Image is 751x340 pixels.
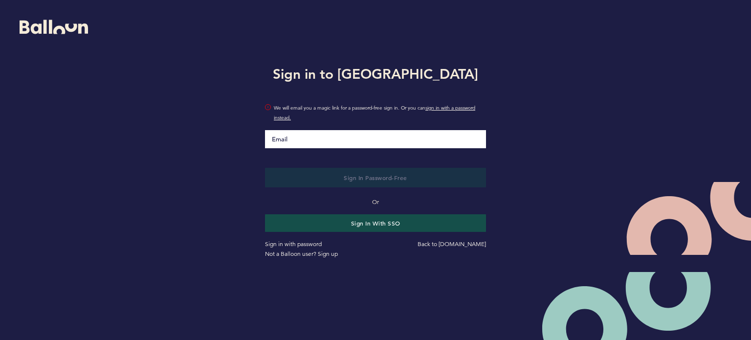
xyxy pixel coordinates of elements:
[274,103,486,123] span: We will email you a magic link for a password-free sign in. Or you can
[265,168,486,187] button: Sign in Password-Free
[258,64,493,84] h1: Sign in to [GEOGRAPHIC_DATA]
[344,174,407,181] span: Sign in Password-Free
[265,214,486,232] button: Sign in with SSO
[265,240,322,248] a: Sign in with password
[418,240,486,248] a: Back to [DOMAIN_NAME]
[265,250,338,257] a: Not a Balloon user? Sign up
[265,197,486,207] p: Or
[265,130,486,148] input: Email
